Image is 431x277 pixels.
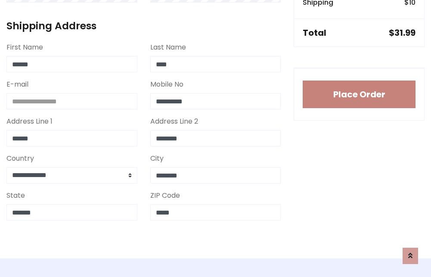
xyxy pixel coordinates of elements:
label: First Name [6,42,43,53]
label: Address Line 2 [150,116,198,127]
label: State [6,190,25,201]
label: Address Line 1 [6,116,53,127]
label: ZIP Code [150,190,180,201]
button: Place Order [303,81,415,108]
h4: Shipping Address [6,20,281,32]
label: E-mail [6,79,28,90]
h5: $ [389,28,415,38]
span: 31.99 [394,27,415,39]
label: Mobile No [150,79,183,90]
label: Last Name [150,42,186,53]
h5: Total [303,28,326,38]
label: City [150,153,164,164]
label: Country [6,153,34,164]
